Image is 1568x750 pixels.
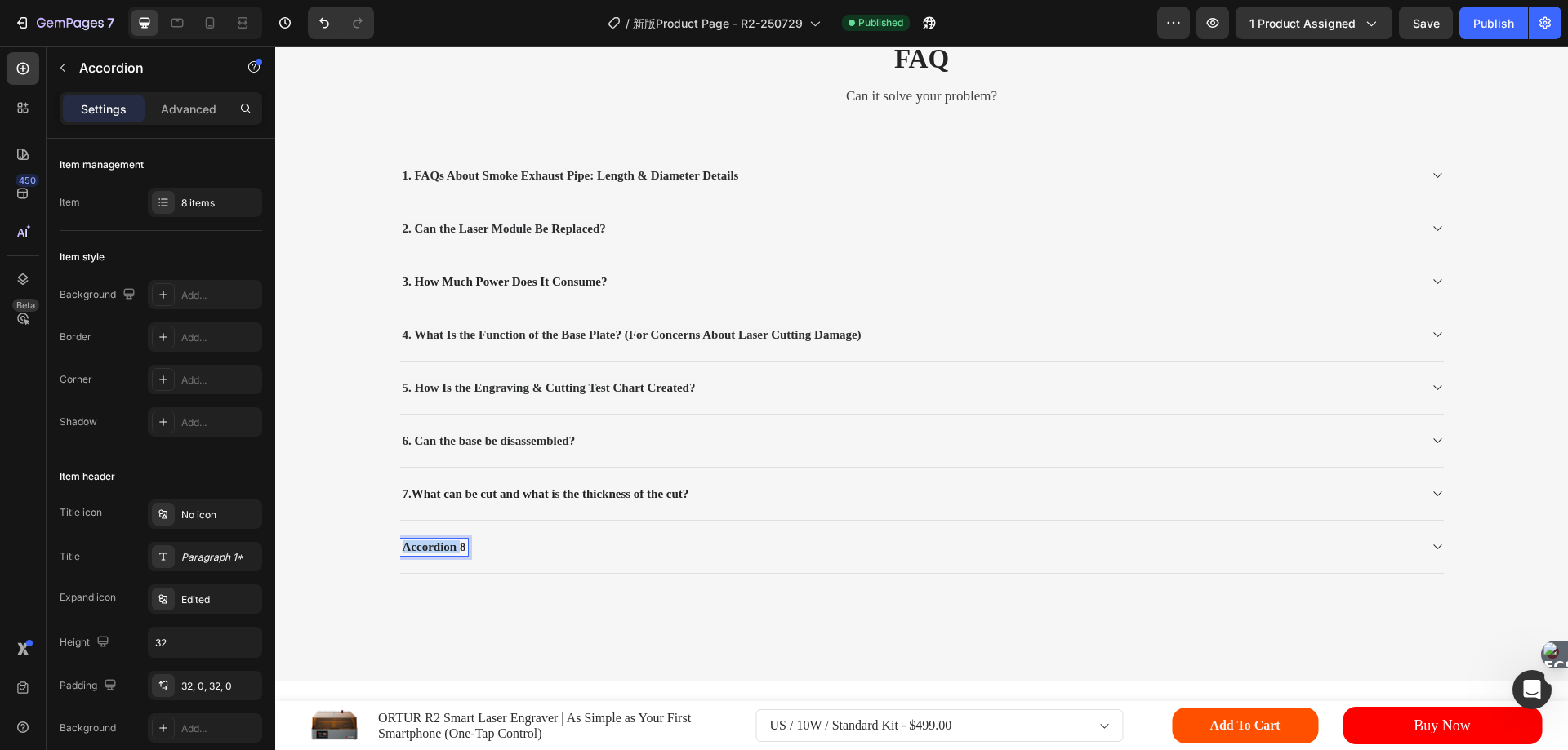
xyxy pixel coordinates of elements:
div: Add... [181,415,258,430]
button: 1 product assigned [1236,7,1392,39]
div: No icon [181,508,258,522]
div: Undo/Redo [308,7,374,39]
div: Background [60,721,116,735]
input: Auto [149,628,261,657]
div: Publish [1473,15,1514,32]
span: 5. How Is the Engraving & Cutting Test Chart Created? [127,335,421,348]
div: Rich Text Editor. Editing area: main [125,228,335,245]
div: Title icon [60,505,102,520]
button: add to cart [897,662,1043,698]
div: 450 [16,174,39,187]
p: Advanced [161,100,216,118]
div: Rich Text Editor. Editing area: main [125,493,194,510]
div: Item header [60,469,115,484]
div: 32, 0, 32, 0 [181,679,258,694]
p: 7.What can be cut and what is the thickness of the cut? [127,442,414,455]
div: add to cart [934,673,1004,686]
div: Beta [12,299,39,312]
p: Settings [81,100,127,118]
p: Accordion 8 [127,495,191,508]
span: / [626,15,630,32]
div: Edited [181,592,258,607]
div: Paragraph 1* [181,550,258,565]
div: Rich Text Editor. Editing area: main [125,440,416,457]
div: Border [60,330,91,344]
div: Corner [60,372,92,387]
p: Can it solve your problem? [14,41,1279,60]
div: Item style [60,250,105,264]
p: 7 [107,13,114,33]
div: Item management [60,158,144,172]
div: Add... [181,373,258,388]
div: Buy Now [1138,672,1196,687]
span: Save [1413,16,1440,30]
div: Padding [60,675,120,697]
div: Rich Text Editor. Editing area: main [125,281,589,298]
div: Shadow [60,415,97,429]
div: Height [60,632,113,654]
iframe: Intercom live chat [1512,670,1552,709]
p: Accordion [79,58,218,78]
span: Published [858,16,903,30]
span: 1. FAQs About Smoke Exhaust Pipe: Length & Diameter Details [127,123,464,136]
button: Save [1399,7,1453,39]
div: Rich Text Editor. Editing area: main [125,334,423,351]
div: Add... [181,721,258,736]
span: 1 product assigned [1249,15,1356,32]
button: 7 [7,7,122,39]
span: 新版Product Page - R2-250729 [633,15,803,32]
p: 3. How Much Power Does It Consume? [127,230,332,242]
span: 6. Can the base be disassembled? [127,388,301,402]
div: Background [60,284,139,306]
div: Title [60,549,80,564]
div: Rich Text Editor. Editing area: main [125,387,303,404]
div: Add... [181,288,258,303]
div: 8 items [181,196,258,211]
div: Expand icon [60,590,116,605]
iframe: Design area [275,46,1568,750]
button: Publish [1459,7,1528,39]
div: Rich Text Editor. Editing area: main [125,122,466,139]
span: 4. What Is the Function of the Base Plate? (For Concerns About Laser Cutting Damage) [127,282,586,295]
button: Buy Now [1067,661,1267,699]
span: 2. Can the Laser Module Be Replaced? [127,176,331,189]
div: Item [60,195,80,210]
div: Add... [181,331,258,345]
div: Rich Text Editor. Editing area: main [125,175,333,192]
